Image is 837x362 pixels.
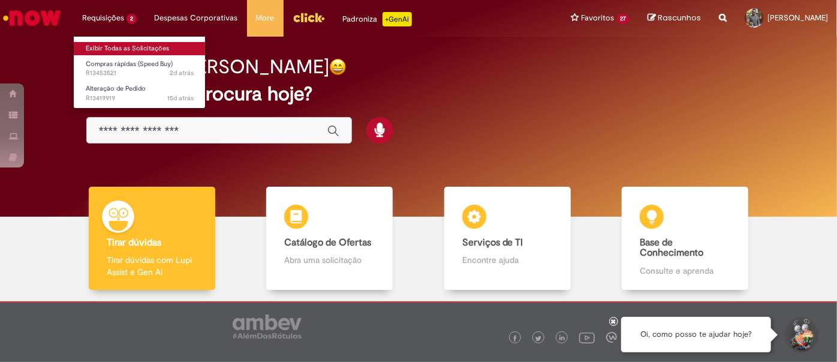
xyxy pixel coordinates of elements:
a: Tirar dúvidas Tirar dúvidas com Lupi Assist e Gen Ai [63,187,241,291]
a: Base de Conhecimento Consulte e aprenda [597,187,775,291]
span: 2 [127,14,137,24]
a: Serviços de TI Encontre ajuda [418,187,597,291]
span: R13419919 [86,94,194,103]
span: Requisições [82,12,124,24]
time: 15/08/2025 10:00:21 [167,94,194,103]
p: Abra uma solicitação [284,254,375,266]
img: ServiceNow [1,6,63,30]
b: Serviços de TI [462,237,523,249]
span: [PERSON_NAME] [767,13,828,23]
button: Iniciar Conversa de Suporte [783,317,819,353]
ul: Requisições [73,36,206,109]
a: Aberto R13453521 : Compras rápidas (Speed Buy) [74,58,206,80]
span: Compras rápidas (Speed Buy) [86,59,173,68]
img: logo_footer_youtube.png [579,330,595,345]
a: Catálogo de Ofertas Abra uma solicitação [241,187,419,291]
img: logo_footer_linkedin.png [559,335,565,342]
span: R13453521 [86,68,194,78]
p: +GenAi [383,12,412,26]
div: Oi, como posso te ajudar hoje? [621,317,771,352]
b: Tirar dúvidas [107,237,161,249]
a: Exibir Todas as Solicitações [74,42,206,55]
span: 27 [616,14,630,24]
h2: O que você procura hoje? [86,83,751,104]
b: Base de Conhecimento [640,237,703,259]
span: Alteração de Pedido [86,84,146,93]
p: Consulte e aprenda [640,265,730,277]
img: logo_footer_workplace.png [606,332,617,343]
div: Padroniza [343,12,412,26]
img: logo_footer_ambev_rotulo_gray.png [233,315,302,339]
span: 15d atrás [167,94,194,103]
img: happy-face.png [329,58,347,76]
span: Rascunhos [658,12,701,23]
p: Tirar dúvidas com Lupi Assist e Gen Ai [107,254,197,278]
p: Encontre ajuda [462,254,553,266]
img: click_logo_yellow_360x200.png [293,8,325,26]
span: Favoritos [581,12,614,24]
span: More [256,12,275,24]
span: 2d atrás [170,68,194,77]
a: Rascunhos [648,13,701,24]
time: 27/08/2025 16:20:52 [170,68,194,77]
img: logo_footer_twitter.png [535,336,541,342]
img: logo_footer_facebook.png [512,336,518,342]
b: Catálogo de Ofertas [284,237,371,249]
a: Aberto R13419919 : Alteração de Pedido [74,82,206,104]
span: Despesas Corporativas [155,12,238,24]
h2: Boa tarde, [PERSON_NAME] [86,56,329,77]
